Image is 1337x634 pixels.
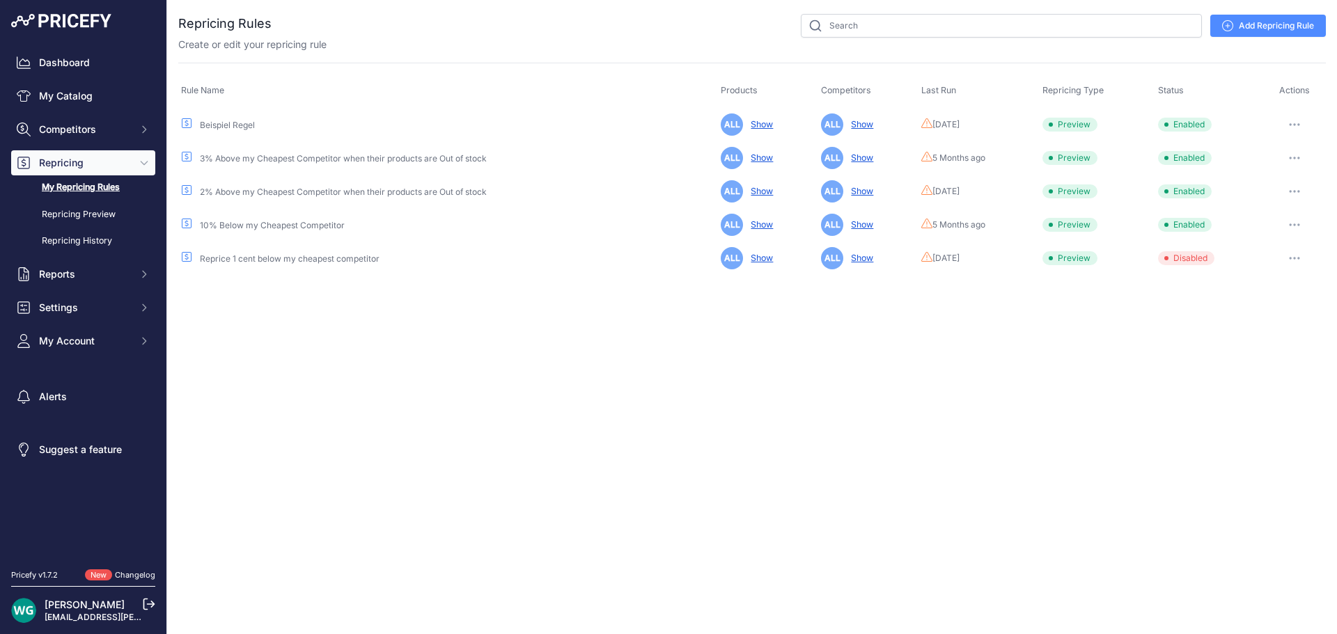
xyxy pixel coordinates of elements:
span: Last Run [921,85,956,95]
a: My Catalog [11,84,155,109]
span: My Account [39,334,130,348]
span: [DATE] [932,186,960,197]
span: ALL [721,214,743,236]
span: 5 Months ago [932,219,985,230]
span: Rule Name [181,85,224,95]
span: Reports [39,267,130,281]
span: [DATE] [932,253,960,264]
a: Show [845,219,873,230]
span: Preview [1042,151,1097,165]
span: Preview [1042,218,1097,232]
span: Disabled [1158,251,1214,265]
a: Show [745,253,773,263]
a: Show [845,186,873,196]
span: ALL [821,247,843,269]
a: Repricing History [11,229,155,253]
a: Show [745,219,773,230]
input: Search [801,14,1202,38]
span: Enabled [1158,151,1212,165]
span: Enabled [1158,184,1212,198]
span: Products [721,85,758,95]
button: Competitors [11,117,155,142]
a: Show [845,119,873,129]
a: Dashboard [11,50,155,75]
span: Preview [1042,118,1097,132]
span: Settings [39,301,130,315]
a: Suggest a feature [11,437,155,462]
a: Reprice 1 cent below my cheapest competitor [200,253,380,264]
a: Changelog [115,570,155,580]
span: Preview [1042,251,1097,265]
button: My Account [11,328,155,354]
span: New [85,569,112,581]
span: ALL [821,180,843,203]
span: ALL [821,147,843,169]
span: [DATE] [932,119,960,130]
button: Repricing [11,150,155,175]
img: Pricefy Logo [11,14,111,28]
a: Show [845,253,873,263]
h2: Repricing Rules [178,14,272,33]
span: 5 Months ago [932,152,985,164]
button: Reports [11,262,155,287]
span: ALL [721,113,743,136]
div: Pricefy v1.7.2 [11,569,58,581]
a: Show [745,119,773,129]
a: [EMAIL_ADDRESS][PERSON_NAME][DOMAIN_NAME] [45,612,259,622]
span: ALL [821,214,843,236]
span: ALL [821,113,843,136]
span: Enabled [1158,118,1212,132]
span: Preview [1042,184,1097,198]
button: Settings [11,295,155,320]
span: Status [1158,85,1184,95]
span: Enabled [1158,218,1212,232]
span: ALL [721,147,743,169]
a: Add Repricing Rule [1210,15,1326,37]
a: Repricing Preview [11,203,155,227]
a: 3% Above my Cheapest Competitor when their products are Out of stock [200,153,487,164]
span: ALL [721,247,743,269]
a: Show [745,152,773,163]
span: Competitors [821,85,871,95]
a: Alerts [11,384,155,409]
span: Repricing Type [1042,85,1104,95]
span: Repricing [39,156,130,170]
a: 10% Below my Cheapest Competitor [200,220,345,230]
span: Actions [1279,85,1310,95]
nav: Sidebar [11,50,155,553]
a: Show [845,152,873,163]
span: Competitors [39,122,130,136]
span: ALL [721,180,743,203]
a: Beispiel Regel [200,120,255,130]
a: 2% Above my Cheapest Competitor when their products are Out of stock [200,187,487,197]
p: Create or edit your repricing rule [178,38,327,51]
a: My Repricing Rules [11,175,155,200]
a: Show [745,186,773,196]
a: [PERSON_NAME] [45,599,125,610]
